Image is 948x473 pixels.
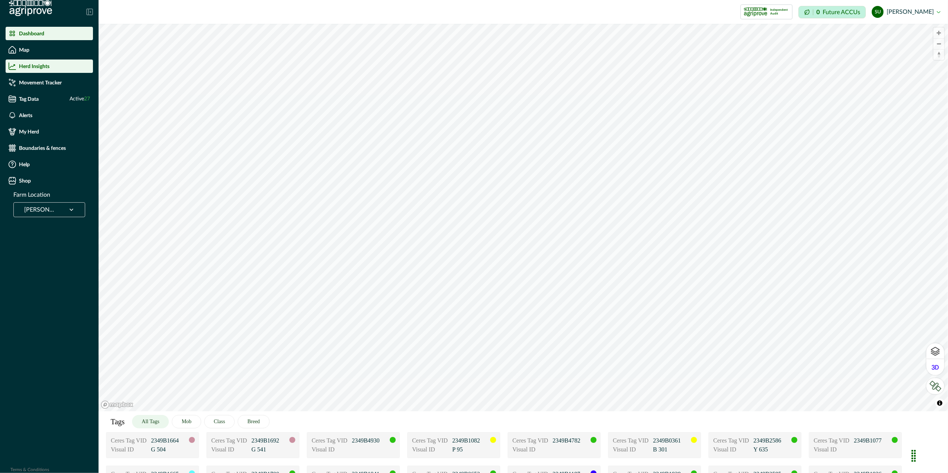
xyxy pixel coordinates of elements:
[19,129,39,135] p: My Herd
[854,436,891,445] p: 2349B1077
[84,96,90,102] span: 27
[10,467,49,472] a: Terms & Conditions
[99,24,948,411] canvas: Map
[814,445,851,454] p: Visual ID
[151,445,188,454] p: G 504
[251,436,289,445] p: 2349B1692
[172,415,201,428] button: Mob
[352,436,389,445] p: 2349B4930
[512,445,550,454] p: Visual ID
[653,436,690,445] p: 2349B0361
[613,445,650,454] p: Visual ID
[872,3,941,21] button: stuart upton[PERSON_NAME]
[933,38,944,49] button: Zoom out
[933,28,944,38] button: Zoom in
[204,415,235,428] button: Class
[19,63,49,69] p: Herd Insights
[653,445,690,454] p: B 301
[19,178,31,184] p: Shop
[13,190,50,199] p: Farm Location
[512,436,550,445] p: Ceres Tag VID
[132,415,169,428] button: All Tags
[412,445,449,454] p: Visual ID
[19,145,66,151] p: Boundaries & fences
[19,47,29,53] p: Map
[814,436,851,445] p: Ceres Tag VID
[935,399,944,408] button: Toggle attribution
[770,8,789,16] p: Independent Audit
[816,9,820,15] p: 0
[740,4,793,19] button: certification logoIndependent Audit
[6,109,93,122] a: Alerts
[823,9,860,15] p: Future ACCUs
[452,436,489,445] p: 2349B1082
[6,27,93,40] a: Dashboard
[6,141,93,155] a: Boundaries & fences
[933,39,944,49] span: Zoom out
[713,445,751,454] p: Visual ID
[908,445,920,467] div: Drag
[19,30,44,36] p: Dashboard
[713,436,751,445] p: Ceres Tag VID
[111,445,148,454] p: Visual ID
[6,59,93,73] a: Herd Insights
[312,436,349,445] p: Ceres Tag VID
[6,158,93,171] a: Help
[251,445,289,454] p: G 541
[6,174,93,187] a: Shop
[933,49,944,60] button: Reset bearing to north
[151,436,188,445] p: 2349B1664
[19,80,62,86] p: Movement Tracker
[911,437,948,473] iframe: Chat Widget
[70,95,90,103] span: Active
[412,436,449,445] p: Ceres Tag VID
[452,445,489,454] p: P 95
[553,436,590,445] p: 2349B4782
[6,43,93,57] a: Map
[6,125,93,138] a: My Herd
[744,6,767,18] img: certification logo
[19,112,32,118] p: Alerts
[101,400,134,409] a: Mapbox logo
[111,436,148,445] p: Ceres Tag VID
[19,161,30,167] p: Help
[929,381,941,392] img: LkRIKP7pqK064DBUf7vatyaj0RnXiK+1zEGAAAAAElFTkSuQmCC
[613,436,650,445] p: Ceres Tag VID
[19,96,39,102] p: Tag Data
[6,92,93,106] a: Tag DataActive27
[6,76,93,89] a: Movement Tracker
[211,436,248,445] p: Ceres Tag VID
[753,436,791,445] p: 2349B2586
[238,415,269,428] button: Breed
[312,445,349,454] p: Visual ID
[111,416,125,427] p: Tags
[211,445,248,454] p: Visual ID
[753,445,791,454] p: Y 635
